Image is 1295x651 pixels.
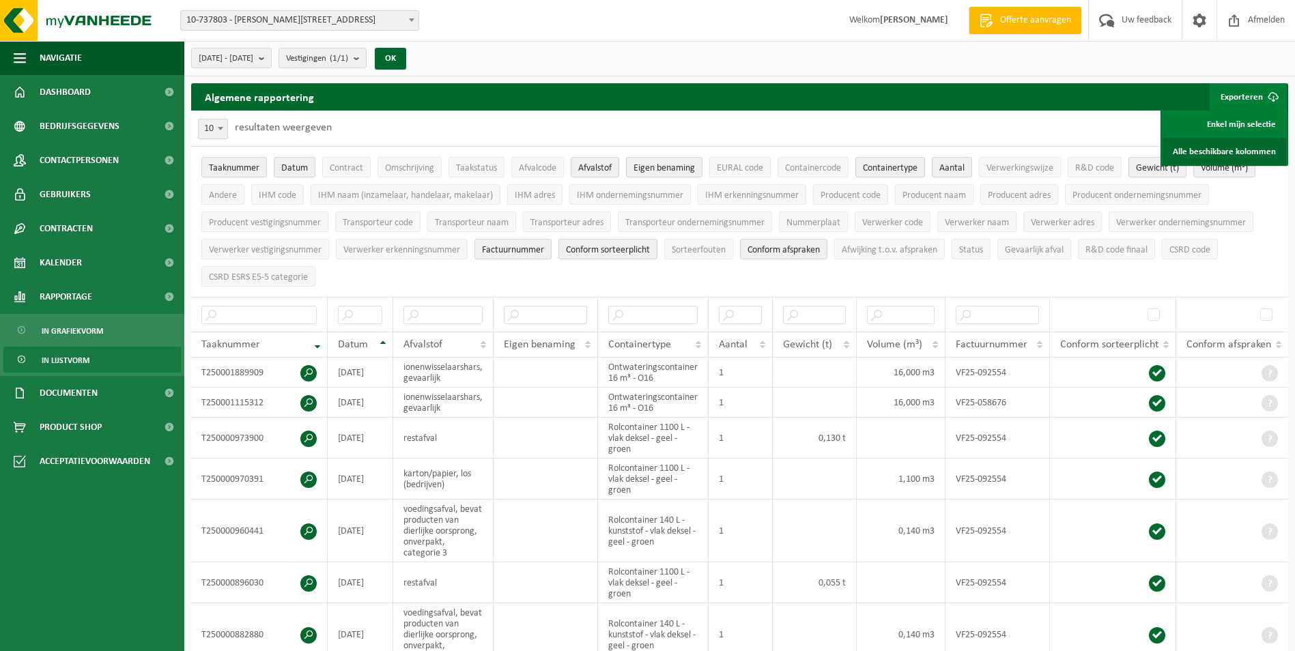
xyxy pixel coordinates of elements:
[191,500,328,562] td: T250000960441
[251,184,304,205] button: IHM codeIHM code: Activate to sort
[945,358,1050,388] td: VF25-092554
[857,459,946,500] td: 1,100 m3
[1065,184,1209,205] button: Producent ondernemingsnummerProducent ondernemingsnummer: Activate to sort
[937,212,1016,232] button: Verwerker naamVerwerker naam: Activate to sort
[997,239,1071,259] button: Gevaarlijk afval : Activate to sort
[191,562,328,603] td: T250000896030
[608,339,671,350] span: Containertype
[834,239,945,259] button: Afwijking t.o.v. afsprakenAfwijking t.o.v. afspraken: Activate to sort
[1136,163,1179,173] span: Gewicht (t)
[335,212,421,232] button: Transporteur codeTransporteur code: Activate to sort
[42,347,89,373] span: In lijstvorm
[1163,138,1286,165] a: Alle beschikbare kolommen
[598,418,709,459] td: Rolcontainer 1100 L - vlak deksel - geel - groen
[311,184,500,205] button: IHM naam (inzamelaar, handelaar, makelaar)IHM naam (inzamelaar, handelaar, makelaar): Activate to...
[40,280,92,314] span: Rapportage
[40,109,119,143] span: Bedrijfsgegevens
[1072,190,1201,201] span: Producent ondernemingsnummer
[945,459,1050,500] td: VF25-092554
[857,388,946,418] td: 16,000 m3
[598,500,709,562] td: Rolcontainer 140 L - kunststof - vlak deksel - geel - groen
[201,184,244,205] button: AndereAndere: Activate to sort
[634,163,695,173] span: Eigen benaming
[1078,239,1155,259] button: R&D code finaalR&amp;D code finaal: Activate to sort
[1162,239,1218,259] button: CSRD codeCSRD code: Activate to sort
[618,212,772,232] button: Transporteur ondernemingsnummerTransporteur ondernemingsnummer : Activate to sort
[40,41,82,75] span: Navigatie
[880,15,948,25] strong: [PERSON_NAME]
[201,266,315,287] button: CSRD ESRS E5-5 categorieCSRD ESRS E5-5 categorie: Activate to sort
[530,218,603,228] span: Transporteur adres
[598,459,709,500] td: Rolcontainer 1100 L - vlak deksel - geel - groen
[3,347,181,373] a: In lijstvorm
[403,339,442,350] span: Afvalstof
[821,190,881,201] span: Producent code
[625,218,765,228] span: Transporteur ondernemingsnummer
[698,184,806,205] button: IHM erkenningsnummerIHM erkenningsnummer: Activate to sort
[375,48,406,70] button: OK
[709,459,773,500] td: 1
[577,190,683,201] span: IHM ondernemingsnummer
[191,459,328,500] td: T250000970391
[515,190,555,201] span: IHM adres
[474,239,552,259] button: FactuurnummerFactuurnummer: Activate to sort
[842,245,937,255] span: Afwijking t.o.v. afspraken
[209,245,322,255] span: Verwerker vestigingsnummer
[719,339,748,350] span: Aantal
[709,418,773,459] td: 1
[328,459,393,500] td: [DATE]
[40,376,98,410] span: Documenten
[523,212,611,232] button: Transporteur adresTransporteur adres: Activate to sort
[1169,245,1210,255] span: CSRD code
[1116,218,1246,228] span: Verwerker ondernemingsnummer
[180,10,419,31] span: 10-737803 - TERRANOVA NV - 9940 EVERGEM, GIPSWEG 6
[783,339,832,350] span: Gewicht (t)
[235,122,332,133] label: resultaten weergeven
[813,184,888,205] button: Producent codeProducent code: Activate to sort
[504,339,575,350] span: Eigen benaming
[863,163,917,173] span: Containertype
[199,119,227,139] span: 10
[274,157,315,177] button: DatumDatum: Activate to sort
[1068,157,1122,177] button: R&D codeR&amp;D code: Activate to sort
[40,143,119,177] span: Contactpersonen
[435,218,509,228] span: Transporteur naam
[259,190,296,201] span: IHM code
[322,157,371,177] button: ContractContract: Activate to sort
[1109,212,1253,232] button: Verwerker ondernemingsnummerVerwerker ondernemingsnummer: Activate to sort
[773,562,856,603] td: 0,055 t
[980,184,1058,205] button: Producent adresProducent adres: Activate to sort
[959,245,983,255] span: Status
[40,444,150,478] span: Acceptatievoorwaarden
[328,562,393,603] td: [DATE]
[979,157,1061,177] button: VerwerkingswijzeVerwerkingswijze: Activate to sort
[3,317,181,343] a: In grafiekvorm
[895,184,973,205] button: Producent naamProducent naam: Activate to sort
[181,11,418,30] span: 10-737803 - TERRANOVA NV - 9940 EVERGEM, GIPSWEG 6
[945,562,1050,603] td: VF25-092554
[1075,163,1114,173] span: R&D code
[519,163,556,173] span: Afvalcode
[569,184,691,205] button: IHM ondernemingsnummerIHM ondernemingsnummer: Activate to sort
[626,157,702,177] button: Eigen benamingEigen benaming: Activate to sort
[191,418,328,459] td: T250000973900
[281,163,308,173] span: Datum
[709,358,773,388] td: 1
[709,562,773,603] td: 1
[571,157,619,177] button: AfvalstofAfvalstof: Activate to sort
[482,245,544,255] span: Factuurnummer
[198,119,228,139] span: 10
[956,339,1027,350] span: Factuurnummer
[330,54,348,63] count: (1/1)
[857,358,946,388] td: 16,000 m3
[393,418,494,459] td: restafval
[1163,111,1286,138] a: Enkel mijn selectie
[343,245,460,255] span: Verwerker erkenningsnummer
[945,218,1009,228] span: Verwerker naam
[338,339,368,350] span: Datum
[558,239,657,259] button: Conform sorteerplicht : Activate to sort
[393,500,494,562] td: voedingsafval, bevat producten van dierlijke oorsprong, onverpakt, categorie 3
[1186,339,1271,350] span: Conform afspraken
[672,245,726,255] span: Sorteerfouten
[511,157,564,177] button: AfvalcodeAfvalcode: Activate to sort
